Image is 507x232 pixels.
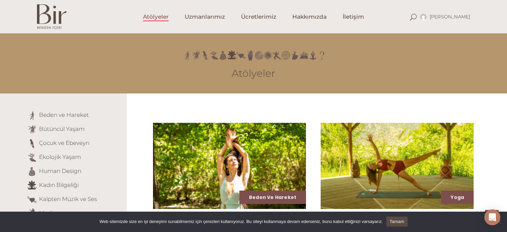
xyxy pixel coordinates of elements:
[39,168,81,174] a: Human Design
[39,196,97,202] a: Kalpten Müzik ve Ses
[386,217,408,227] a: Tamam
[99,218,383,225] span: Web sitemizde size en iyi deneyimi sunabilmemiz için çerezleri kullanıyoruz. Bu siteyi kullanmaya...
[143,13,169,21] span: Atölyeler
[241,13,276,21] span: Ücretlerimiz
[39,140,89,146] a: Çocuk ve Ebeveyn
[185,13,225,21] span: Uzmanlarımız
[249,194,296,201] a: Beden ve Hareket
[39,182,79,188] a: Kadın Bilgeliği
[39,154,81,160] a: Ekolojik Yaşam
[39,126,85,132] a: Bütüncül Yaşam
[39,210,71,216] a: Meditasyon
[451,194,464,201] a: Yoga
[430,14,470,20] span: [PERSON_NAME]
[343,13,364,21] span: İletişim
[292,13,327,21] span: Hakkımızda
[484,209,500,225] div: Open Intercom Messenger
[39,111,89,118] a: Beden ve Hareket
